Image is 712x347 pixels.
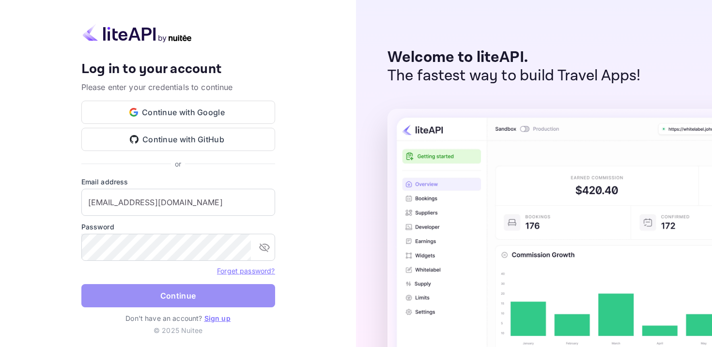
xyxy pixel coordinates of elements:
h4: Log in to your account [81,61,275,78]
p: or [175,159,181,169]
button: toggle password visibility [255,238,274,257]
p: © 2025 Nuitee [154,325,202,335]
a: Forget password? [217,267,275,275]
a: Forget password? [217,266,275,275]
p: Welcome to liteAPI. [387,48,641,67]
button: Continue with GitHub [81,128,275,151]
button: Continue with Google [81,101,275,124]
label: Password [81,222,275,232]
img: liteapi [81,24,193,43]
a: Sign up [204,314,231,322]
input: Enter your email address [81,189,275,216]
p: Please enter your credentials to continue [81,81,275,93]
label: Email address [81,177,275,187]
button: Continue [81,284,275,307]
p: The fastest way to build Travel Apps! [387,67,641,85]
p: Don't have an account? [81,313,275,323]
